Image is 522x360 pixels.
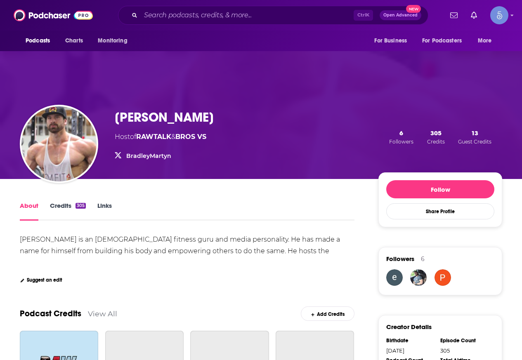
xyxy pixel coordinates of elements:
[92,33,138,49] button: open menu
[425,129,447,145] button: 305Credits
[490,6,508,24] img: User Profile
[20,277,62,283] a: Suggest an edit
[50,202,86,221] a: Credits305
[97,202,112,221] a: Links
[88,309,117,318] a: View All
[383,13,418,17] span: Open Advanced
[118,6,428,25] div: Search podcasts, credits, & more...
[21,106,97,181] img: Bradley Martyn
[374,35,407,47] span: For Business
[20,308,81,319] a: Podcast Credits
[26,35,50,47] span: Podcasts
[458,139,491,145] span: Guest Credits
[386,255,414,263] span: Followers
[141,9,354,22] input: Search podcasts, credits, & more...
[20,235,342,266] div: [PERSON_NAME] is an [DEMOGRAPHIC_DATA] fitness guru and media personality. He has made a name for...
[427,139,445,145] span: Credits
[175,133,206,141] a: BROS VS
[386,347,435,354] div: [DATE]
[490,6,508,24] button: Show profile menu
[472,33,502,49] button: open menu
[406,5,421,13] span: New
[98,35,127,47] span: Monitoring
[76,203,86,209] div: 305
[440,347,489,354] div: 305
[410,269,427,286] img: Tam7s
[417,33,474,49] button: open menu
[20,202,38,221] a: About
[421,255,425,263] div: 6
[422,35,462,47] span: For Podcasters
[14,7,93,23] img: Podchaser - Follow, Share and Rate Podcasts
[386,269,403,286] img: encikaa
[389,139,413,145] span: Followers
[136,133,171,141] a: RAWTALK
[126,152,171,160] a: BradleyMartyn
[115,133,130,141] span: Host
[435,269,451,286] img: postiespodcastinfo
[468,8,480,22] a: Show notifications dropdown
[430,129,442,137] span: 305
[386,180,494,198] button: Follow
[130,133,171,141] span: of
[471,129,478,137] span: 13
[354,10,373,21] span: Ctrl K
[386,203,494,219] button: Share Profile
[440,337,489,344] div: Episode Count
[368,33,417,49] button: open menu
[171,133,175,141] span: &
[380,10,421,20] button: Open AdvancedNew
[20,33,61,49] button: open menu
[478,35,492,47] span: More
[60,33,88,49] a: Charts
[387,129,416,145] button: 6Followers
[301,306,354,321] a: Add Credits
[386,323,432,331] h3: Creator Details
[490,6,508,24] span: Logged in as Spiral5-G1
[399,129,403,137] span: 6
[456,129,494,145] button: 13Guest Credits
[115,109,214,125] h1: [PERSON_NAME]
[65,35,83,47] span: Charts
[386,337,435,344] div: Birthdate
[447,8,461,22] a: Show notifications dropdown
